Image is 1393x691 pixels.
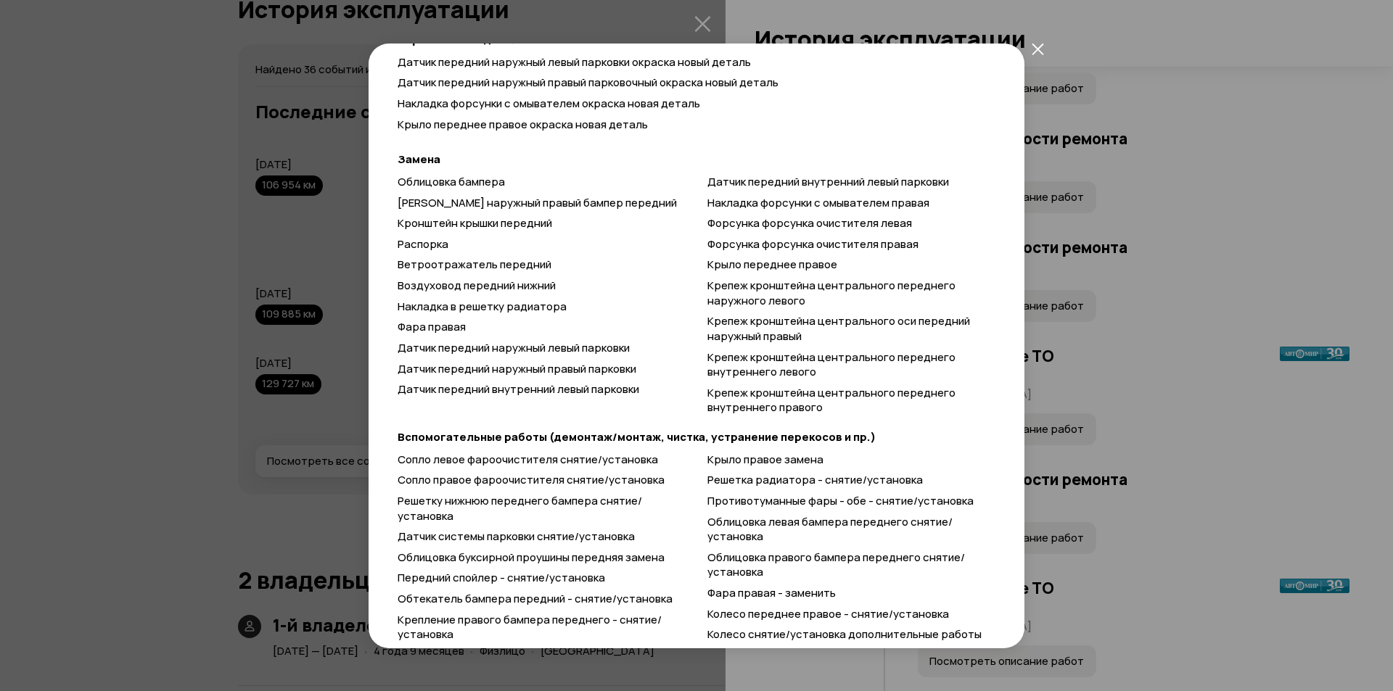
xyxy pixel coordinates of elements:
[398,96,700,111] span: Накладка форсунки с омывателем окраска новая деталь
[398,215,552,231] span: Кронштейн крышки передний
[398,361,636,376] span: Датчик передний наружный правый парковки
[398,319,466,334] span: Фара правая
[707,174,949,189] span: Датчик передний внутренний левый парковки
[707,452,823,467] span: Крыло правое замена
[707,385,956,415] span: Крепеж кронштейна центрального переднего внутреннего правого
[707,215,912,231] span: Форсунка форсунка очистителя левая
[398,472,665,487] span: Сопло правое фароочистителя снятие/установка
[398,117,648,132] span: Крыло переднее правое окраска новая деталь
[707,626,982,642] span: Колесо снятие/установка дополнительные работы
[398,152,995,167] strong: Замена
[398,493,642,524] span: Решетку нижнюю переднего бампера снятие/установка
[707,278,956,308] span: Крепеж кронштейна центрального переднего наружного левого
[707,195,929,210] span: Накладка форсунки с омывателем правая
[707,236,919,252] span: Форсунка форсунка очистителя правая
[398,591,673,606] span: Обтекатель бампера передний - снятие/установка
[398,452,658,467] span: Сопло левое фароочистителя снятие/установка
[398,430,995,445] strong: Вспомогательные работы (демонтаж/монтаж, чистка, устранение перекосов и пр.)
[398,299,567,314] span: Накладка в решетку радиатора
[398,340,630,355] span: Датчик передний наружный левый парковки
[398,195,677,210] span: [PERSON_NAME] наружный правый бампер передний
[398,570,605,585] span: Передний спойлер - снятие/установка
[707,514,953,545] span: Облицовка левая бампера переднего снятие/установка
[398,381,639,397] span: Датчик передний внутренний левый парковки
[707,550,965,580] span: Облицовка правого бампера переднего снятие/установка
[398,529,635,544] span: Датчик системы парковки снятие/установка
[398,236,448,252] span: Распорка
[398,257,551,272] span: Ветроотражатель передний
[398,54,751,70] span: Датчик передний наружный левый парковки окраска новый деталь
[707,606,949,621] span: Колесо переднее правое - снятие/установка
[707,257,837,272] span: Крыло переднее правое
[707,493,974,508] span: Противотуманные фары - обе - снятие/установка
[707,349,956,380] span: Крепеж кронштейна центрального переднего внутреннего левого
[398,75,778,90] span: Датчик передний наружный правый парковочный окраска новый деталь
[398,174,505,189] span: Облицовка бампера
[707,313,970,344] span: Крепеж кронштейна центрального оси передний наружный правый
[398,278,556,293] span: Воздуховод передний нижний
[707,585,836,600] span: Фара правая - заменить
[398,550,665,565] span: Облицовка буксирной проушины передняя замена
[1024,36,1051,62] button: закрыть
[707,472,923,487] span: Решетка радиатора - снятие/установка
[398,612,662,642] span: Крепление правого бампера переднего - снятие/установка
